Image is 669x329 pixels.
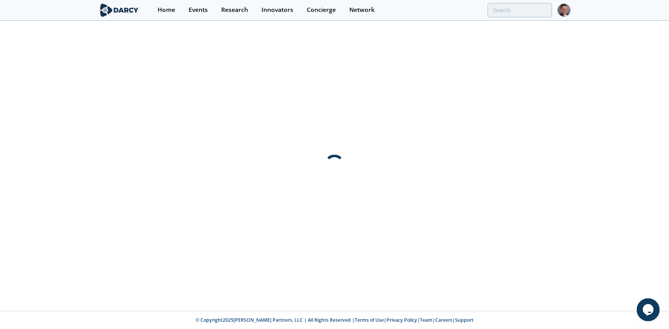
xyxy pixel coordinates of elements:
a: Terms of Use [355,317,384,323]
div: Home [158,7,175,13]
img: Profile [557,3,571,17]
div: Network [349,7,375,13]
img: logo-wide.svg [99,3,140,17]
a: Careers [435,317,452,323]
a: Privacy Policy [386,317,417,323]
a: Team [420,317,432,323]
div: Events [189,7,208,13]
div: Research [221,7,248,13]
a: Support [455,317,473,323]
div: Concierge [307,7,336,13]
div: Innovators [261,7,293,13]
input: Advanced Search [488,3,552,17]
iframe: chat widget [637,298,661,321]
p: © Copyright 2025 [PERSON_NAME] Partners, LLC | All Rights Reserved | | | | | [51,317,618,324]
